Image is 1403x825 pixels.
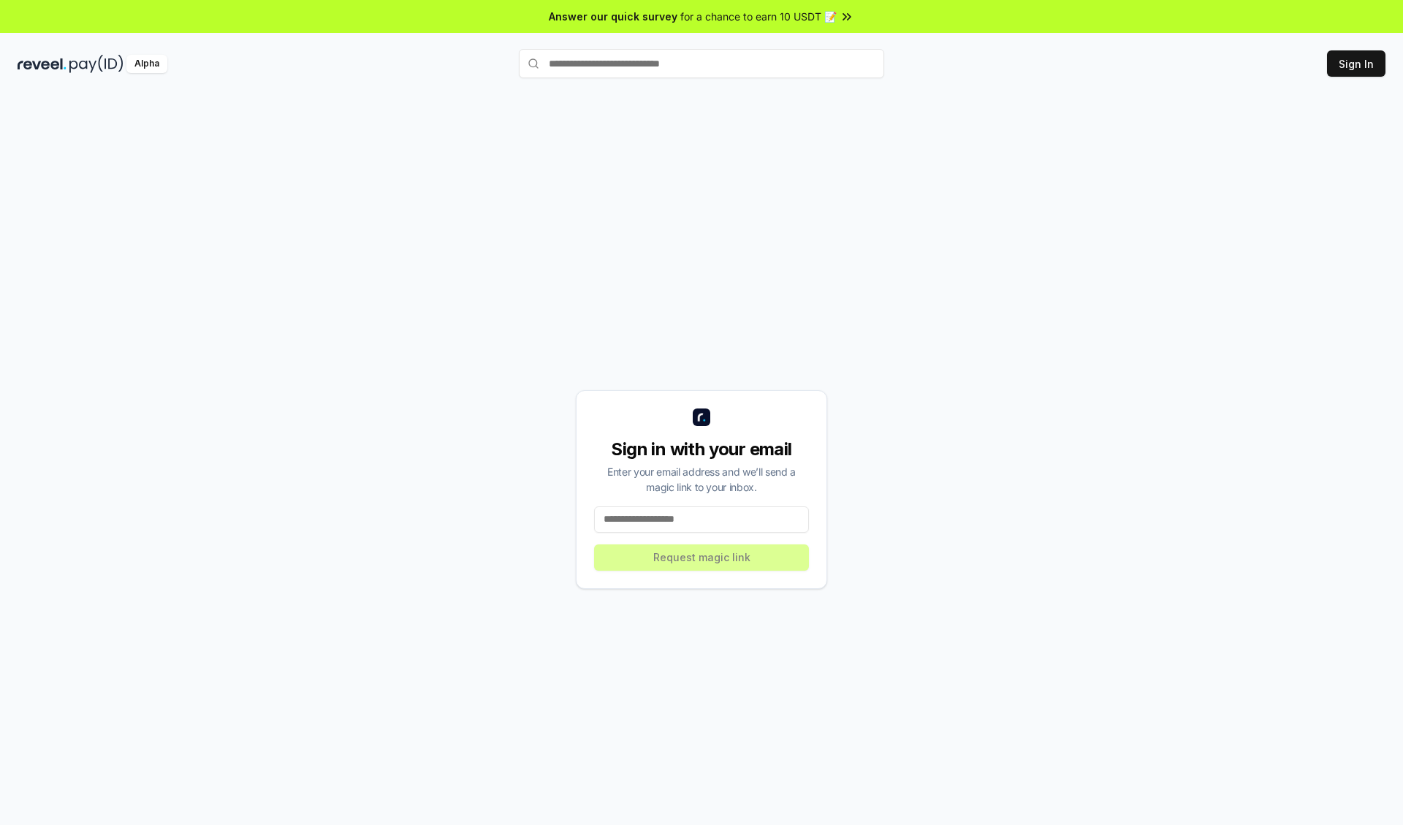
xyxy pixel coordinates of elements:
div: Alpha [126,55,167,73]
img: pay_id [69,55,123,73]
div: Enter your email address and we’ll send a magic link to your inbox. [594,464,809,495]
button: Sign In [1327,50,1385,77]
span: for a chance to earn 10 USDT 📝 [680,9,837,24]
div: Sign in with your email [594,438,809,461]
span: Answer our quick survey [549,9,677,24]
img: logo_small [693,408,710,426]
img: reveel_dark [18,55,66,73]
